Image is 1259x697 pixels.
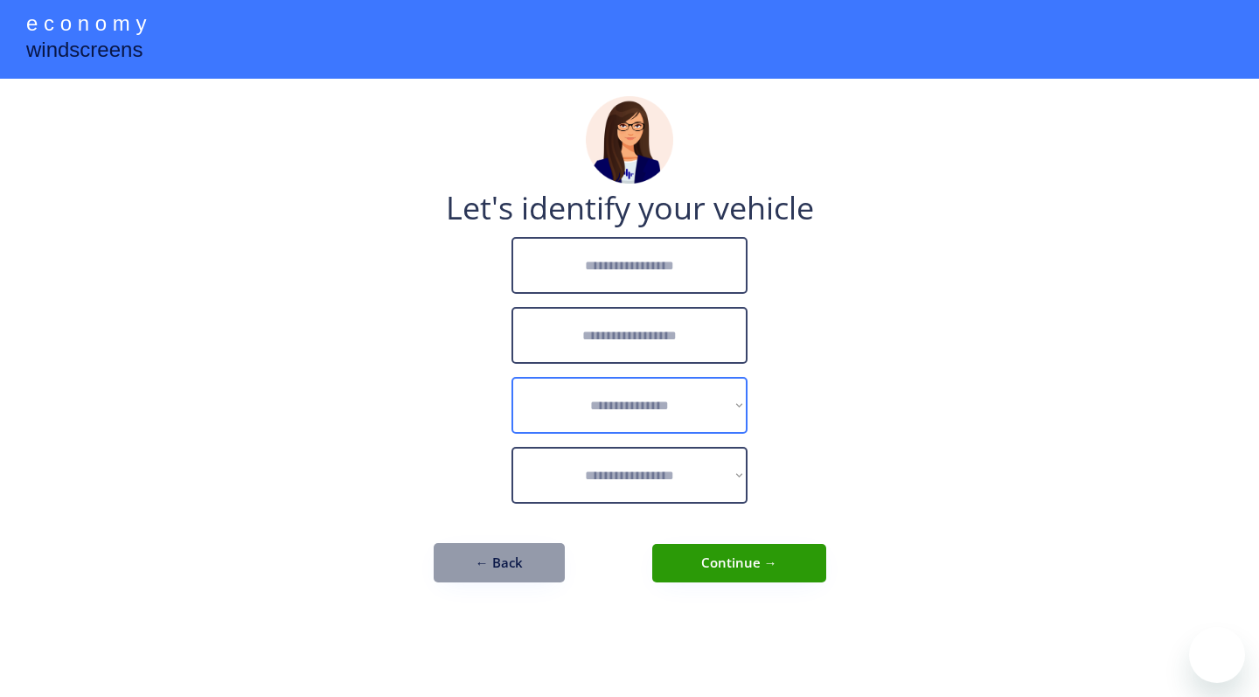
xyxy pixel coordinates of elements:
div: e c o n o m y [26,9,146,42]
iframe: Botón para iniciar la ventana de mensajería [1189,627,1245,683]
div: windscreens [26,35,143,69]
div: Let's identify your vehicle [446,192,814,224]
button: ← Back [434,543,565,582]
img: madeline.png [586,96,673,184]
button: Continue → [652,544,826,582]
